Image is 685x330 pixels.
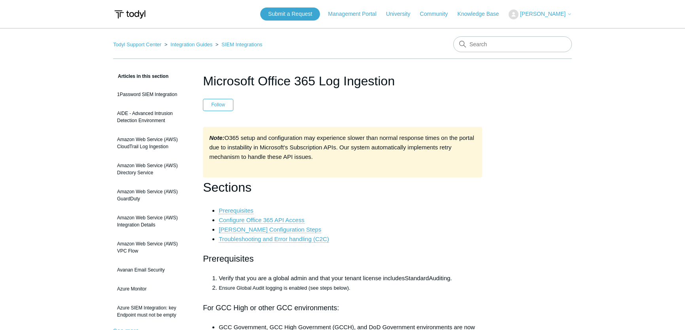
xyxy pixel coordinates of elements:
a: Avanan Email Security [113,262,191,277]
a: University [386,10,418,18]
li: SIEM Integrations [214,41,263,47]
a: Azure SIEM Integration: key Endpoint must not be empty [113,300,191,322]
h1: Sections [203,177,482,198]
span: Verify that you are a global admin and that your tenant license includes [219,275,405,281]
a: Submit a Request [260,8,320,21]
img: Todyl Support Center Help Center home page [113,7,147,22]
a: 1Password SIEM Integration [113,87,191,102]
a: Community [420,10,456,18]
span: For GCC High or other GCC environments: [203,304,339,312]
a: Amazon Web Service (AWS) GuardDuty [113,184,191,206]
a: Amazon Web Service (AWS) Integration Details [113,210,191,232]
a: Integration Guides [170,41,212,47]
div: O365 setup and configuration may experience slower than normal response times on the portal due t... [203,127,482,177]
span: Auditing [429,275,450,281]
a: AIDE - Advanced Intrusion Detection Environment [113,106,191,128]
li: Integration Guides [163,41,214,47]
a: Amazon Web Service (AWS) VPC Flow [113,236,191,258]
a: Configure Office 365 API Access [219,217,305,224]
a: Azure Monitor [113,281,191,296]
span: Articles in this section [113,74,168,79]
a: Troubleshooting and Error handling (C2C) [219,236,329,243]
a: Todyl Support Center [113,41,161,47]
button: Follow Article [203,99,233,111]
span: [PERSON_NAME] [520,11,566,17]
a: Knowledge Base [458,10,507,18]
span: Standard [405,275,429,281]
h1: Microsoft Office 365 Log Ingestion [203,72,482,91]
a: SIEM Integrations [221,41,262,47]
a: Prerequisites [219,207,254,214]
button: [PERSON_NAME] [509,9,572,19]
a: Amazon Web Service (AWS) CloudTrail Log Ingestion [113,132,191,154]
input: Search [453,36,572,52]
a: Management Portal [328,10,384,18]
span: . [450,275,452,281]
h2: Prerequisites [203,252,482,266]
a: Amazon Web Service (AWS) Directory Service [113,158,191,180]
li: Todyl Support Center [113,41,163,47]
span: Ensure Global Audit logging is enabled (see steps below). [219,285,350,291]
strong: Note: [209,134,224,141]
a: [PERSON_NAME] Configuration Steps [219,226,321,233]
